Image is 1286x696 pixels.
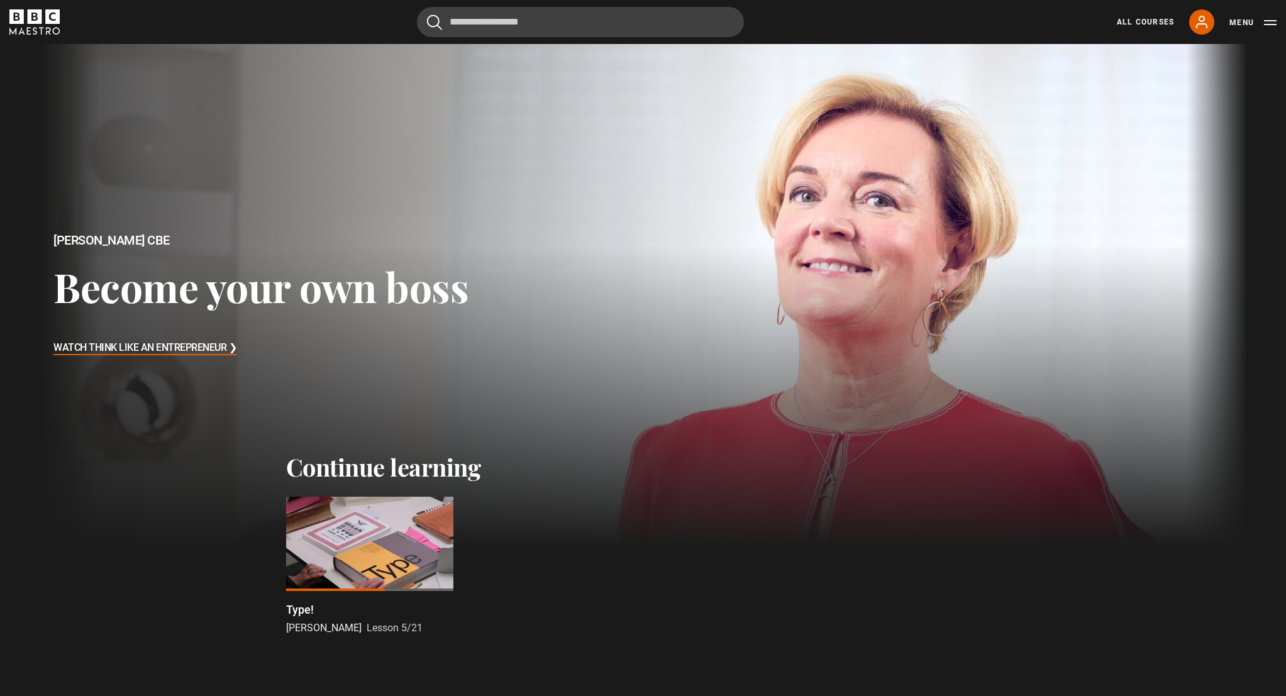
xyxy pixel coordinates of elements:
h2: Continue learning [286,453,1001,482]
button: Submit the search query [427,14,442,30]
h3: Watch Think Like an Entrepreneur ❯ [53,339,236,358]
button: Toggle navigation [1229,16,1277,29]
h2: [PERSON_NAME] CBE [53,233,468,248]
a: Type! [PERSON_NAME] Lesson 5/21 [286,497,453,636]
a: All Courses [1117,16,1174,28]
h3: Become your own boss [53,262,468,311]
p: Type! [286,601,314,618]
input: Search [417,7,744,37]
span: [PERSON_NAME] [286,622,362,634]
a: [PERSON_NAME] CBE Become your own boss Watch Think Like an Entrepreneur ❯ [40,44,1247,547]
svg: BBC Maestro [9,9,60,35]
span: Lesson 5/21 [367,622,423,634]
